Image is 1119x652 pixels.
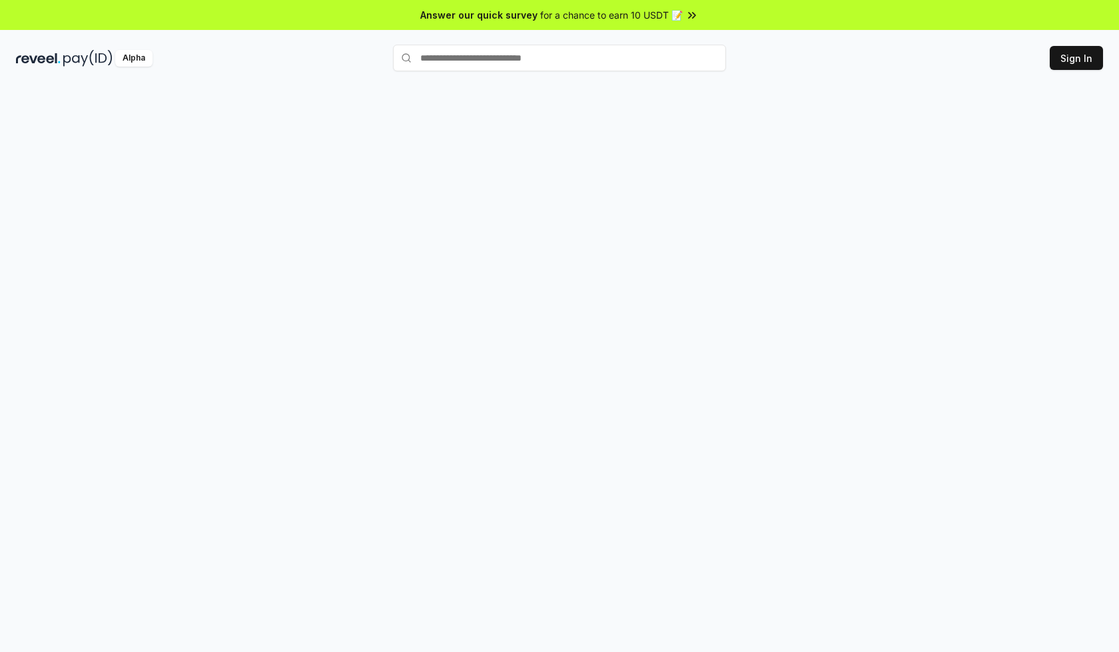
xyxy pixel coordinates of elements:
[16,50,61,67] img: reveel_dark
[1050,46,1103,70] button: Sign In
[115,50,153,67] div: Alpha
[540,8,683,22] span: for a chance to earn 10 USDT 📝
[420,8,538,22] span: Answer our quick survey
[63,50,113,67] img: pay_id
